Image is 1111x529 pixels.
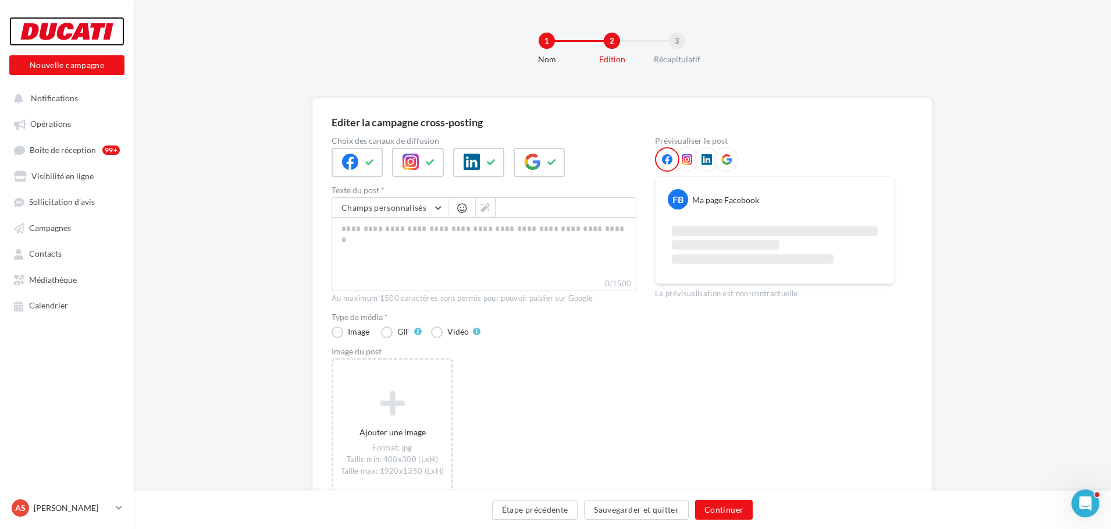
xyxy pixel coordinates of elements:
[29,197,95,207] span: Sollicitation d'avis
[341,203,426,212] span: Champs personnalisés
[332,293,636,304] div: Au maximum 1500 caractères sont permis pour pouvoir publier sur Google
[695,500,753,520] button: Continuer
[397,328,410,336] div: GIF
[584,500,689,520] button: Sauvegarder et quitter
[332,117,483,127] div: Editer la campagne cross-posting
[7,191,127,212] a: Sollicitation d'avis
[7,243,127,264] a: Contacts
[332,198,448,218] button: Champs personnalisés
[9,55,124,75] button: Nouvelle campagne
[30,145,96,155] span: Boîte de réception
[29,249,62,259] span: Contacts
[655,284,895,299] div: La prévisualisation est non-contractuelle
[30,119,71,129] span: Opérations
[29,223,71,233] span: Campagnes
[348,328,369,336] div: Image
[332,137,636,145] label: Choix des canaux de diffusion
[1071,489,1099,517] iframe: Intercom live chat
[7,87,122,108] button: Notifications
[34,502,111,514] p: [PERSON_NAME]
[7,269,127,290] a: Médiathèque
[29,275,77,285] span: Médiathèque
[332,278,636,290] label: 0/1500
[332,347,636,356] div: Image du post
[7,165,127,186] a: Visibilité en ligne
[332,186,636,194] label: Texte du post *
[604,33,620,49] div: 2
[575,54,649,65] div: Edition
[102,145,120,155] div: 99+
[29,301,68,311] span: Calendrier
[640,54,714,65] div: Récapitulatif
[31,171,94,181] span: Visibilité en ligne
[9,497,124,519] a: AS [PERSON_NAME]
[7,113,127,134] a: Opérations
[447,328,469,336] div: Vidéo
[332,313,636,321] label: Type de média *
[655,137,895,145] div: Prévisualiser le post
[510,54,584,65] div: Nom
[7,139,127,161] a: Boîte de réception99+
[669,33,685,49] div: 3
[692,194,759,206] div: Ma page Facebook
[7,294,127,315] a: Calendrier
[31,93,78,103] span: Notifications
[7,217,127,238] a: Campagnes
[539,33,555,49] div: 1
[668,189,688,210] div: FB
[15,502,26,514] span: AS
[492,500,578,520] button: Étape précédente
